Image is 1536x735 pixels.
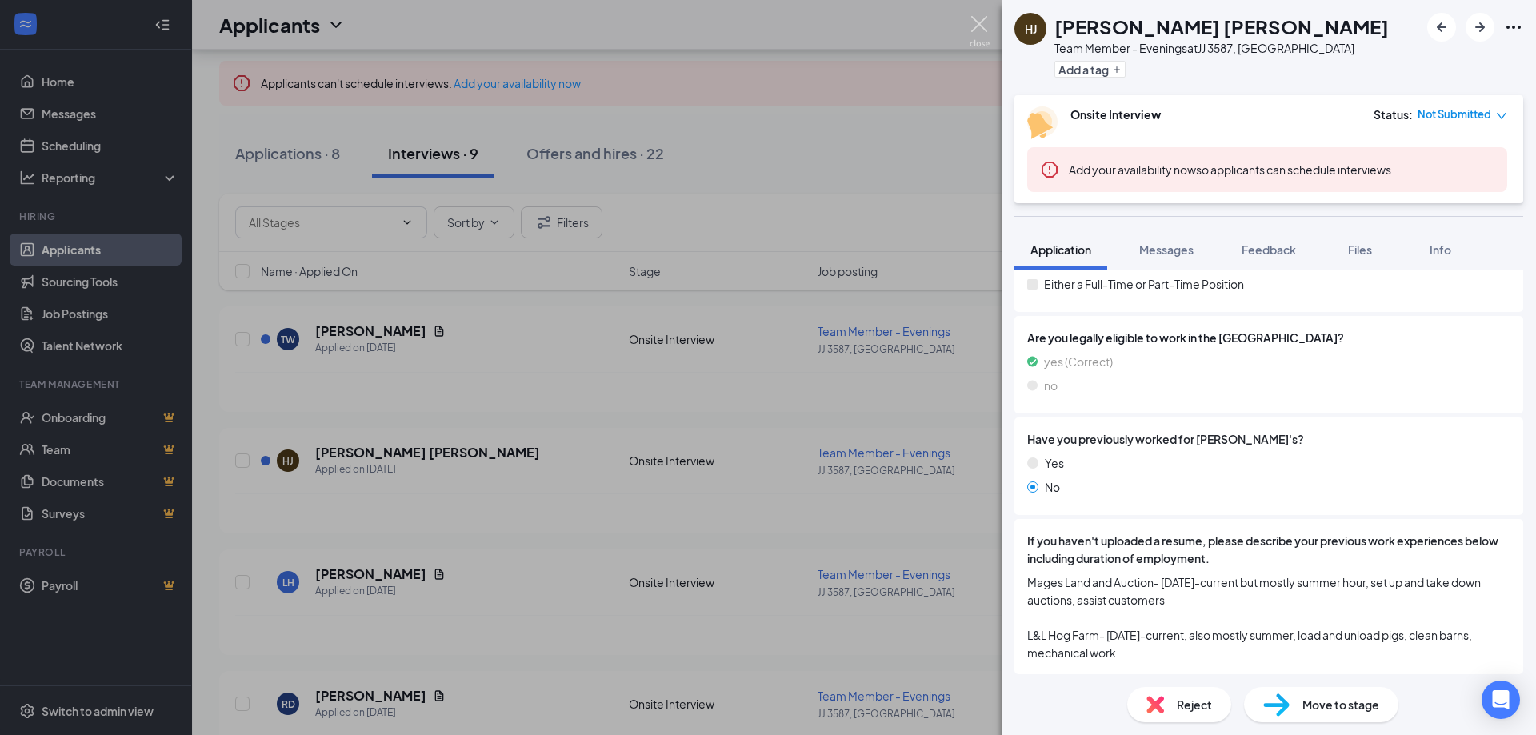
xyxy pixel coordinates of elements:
[1112,65,1122,74] svg: Plus
[1054,40,1389,56] div: Team Member - Evenings at JJ 3587, [GEOGRAPHIC_DATA]
[1054,13,1389,40] h1: [PERSON_NAME] [PERSON_NAME]
[1470,18,1490,37] svg: ArrowRight
[1427,13,1456,42] button: ArrowLeftNew
[1027,532,1510,567] span: If you haven't uploaded a resume, please describe your previous work experiences below including ...
[1027,573,1510,661] span: Mages Land and Auction- [DATE]-current but mostly summer hour, set up and take down auctions, ass...
[1177,696,1212,713] span: Reject
[1044,275,1244,293] span: Either a Full-Time or Part-Time Position
[1302,696,1379,713] span: Move to stage
[1044,377,1058,394] span: no
[1025,21,1037,37] div: HJ
[1348,242,1372,257] span: Files
[1054,61,1126,78] button: PlusAdd a tag
[1030,242,1091,257] span: Application
[1482,681,1520,719] div: Open Intercom Messenger
[1430,242,1451,257] span: Info
[1070,107,1161,122] b: Onsite Interview
[1027,430,1304,448] span: Have you previously worked for [PERSON_NAME]'s?
[1045,454,1064,472] span: Yes
[1504,18,1523,37] svg: Ellipses
[1139,242,1194,257] span: Messages
[1242,242,1296,257] span: Feedback
[1432,18,1451,37] svg: ArrowLeftNew
[1045,478,1060,496] span: No
[1040,160,1059,179] svg: Error
[1374,106,1413,122] div: Status :
[1466,13,1494,42] button: ArrowRight
[1069,162,1394,177] span: so applicants can schedule interviews.
[1496,110,1507,122] span: down
[1418,106,1491,122] span: Not Submitted
[1027,329,1510,346] span: Are you legally eligible to work in the [GEOGRAPHIC_DATA]?
[1069,162,1196,178] button: Add your availability now
[1044,353,1113,370] span: yes (Correct)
